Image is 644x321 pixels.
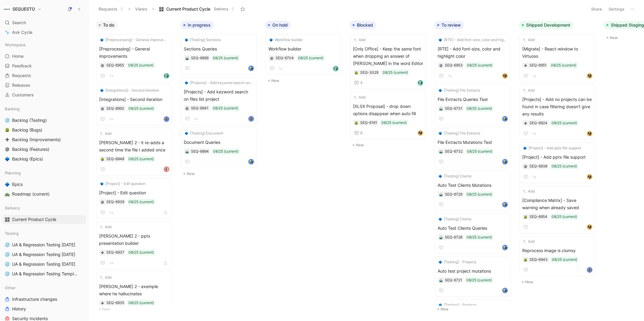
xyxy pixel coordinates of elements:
[2,116,86,125] a: 🌐Backlog (Testing)
[353,37,366,43] button: Add
[100,89,104,92] img: 🔷
[2,61,86,70] a: Feedback
[249,66,253,70] img: avatar
[99,131,112,137] button: Add
[5,182,10,187] img: 🔷
[100,63,105,67] div: ⚙️
[439,107,443,111] img: 🤖
[588,5,605,13] button: Share
[438,45,508,60] span: [RTE] - Add font-size, color and highlight color
[2,145,86,154] a: ⚙️Backlog (Features)
[523,215,528,219] div: 🪲
[522,145,582,151] button: 🔷[Project] - Add pptx file support
[524,122,527,125] img: ➕
[524,64,527,67] img: ➕
[438,96,508,103] span: File Extracts Queries Test
[438,182,508,189] span: Auto Test Clients Mutations
[184,139,254,146] span: Document Queries
[439,63,443,67] button: ⚙️
[503,203,507,207] img: avatar
[526,22,570,28] span: Shipped Development
[503,74,507,78] img: avatar
[266,34,341,75] a: 🔷Workflow builderWorkflow builder08/25 (current)avatar
[522,37,536,43] button: Add
[96,34,172,82] a: 🔷[Preprocessing] - General improvements[Preprocessing] - General improvements08/25 (current)avatar
[438,225,508,232] span: Auto Test Clients Queries
[444,130,480,136] span: [Testing] File Extracts
[5,42,26,48] span: Workspace
[12,242,75,248] span: UA & Regression Testing [DATE]
[353,45,423,67] span: [Only Office] - Keep the same font when dropping an answer of [PERSON_NAME] in the word Editor
[2,168,86,199] div: Planning🔷Epics🛣️Roadmap (current)
[185,106,189,110] button: ⚙️
[438,87,481,93] button: 🔷[Testing] File Extracts
[105,87,159,93] span: [Integrations] - Second iteration
[5,128,10,132] img: 🪲
[587,131,592,136] img: avatar
[438,139,508,146] span: File Extracts Mutations Test
[418,81,422,85] img: avatar
[519,21,573,29] button: Shipped Development
[360,70,378,76] div: SEQ-3029
[353,94,366,100] button: Add
[99,139,169,154] span: [PERSON_NAME] 2 - it re-adds a second time the file I added once
[5,157,10,161] img: 🔷
[522,45,592,60] span: [Migrate] - React-window to Virtuoso
[180,170,260,177] button: New
[184,80,254,86] button: 🔷[Projects] - Add keyword search on files list project
[2,229,86,278] div: Testing🌐UA & Regression Testing [DATE]🌐UA & Regression Testing [DATE]🌐UA & Regression Testing [DA...
[249,160,253,164] img: avatar
[265,77,345,84] button: New
[96,178,172,219] a: 🔷[Project] - Edit question[Project] - Edit question08/25 (current)
[439,89,442,92] img: 🔷
[354,121,358,125] img: 🪲
[360,120,377,126] div: SEQ-6161
[106,156,124,162] div: SEQ-6948
[524,165,527,168] img: ⚙️
[5,205,20,211] span: Delivery
[523,121,528,125] button: ➕
[439,192,443,196] div: 🤖
[439,149,443,154] button: 🤖
[2,180,86,189] a: 🔷Epics
[268,45,338,53] span: Workflow builder
[5,217,10,222] img: 🎛️
[5,137,10,142] img: ➕
[519,186,595,233] a: Add[Compliance Matrix] - Save warning when already saved08/25 (current)avatar
[2,5,43,13] button: SEQUESTOSEQUESTO
[522,197,592,211] span: [Compliance Matrix] - Save warning when already saved
[435,128,510,168] a: 🔷[Testing] File ExtractsFile Extracts Mutations Test08/25 (current)avatar
[467,105,492,112] div: 08/25 (current)
[99,224,112,230] button: Add
[529,62,547,68] div: SEQ-6951
[445,105,462,112] div: SEQ-6731
[12,181,23,187] span: Epics
[128,156,154,162] div: 08/25 (current)
[435,34,510,82] a: 🔷[RTE] - Add font-size, color and highlight color[RTE] - Add font-size, color and highlight color...
[2,104,86,164] div: Backlog🌐Backlog (Testing)🪲Backlog (Bugs)➕Backlog (Improvements)⚙️Backlog (Features)🔷Backlog (Epics)
[185,57,189,60] img: 🤖
[105,37,168,43] span: [Preprocessing] - General improvements
[100,200,105,204] button: ⚙️
[4,6,10,12] img: SEQUESTO
[445,62,463,68] div: SEQ-6953
[12,53,24,59] span: Home
[439,236,443,239] img: 🤖
[350,92,426,139] a: Add[XLSX Proposal] - drop down options disappear when auto fill08/25 (current)8avatar
[524,215,527,219] img: 🪲
[2,190,86,199] a: 🛣️Roadmap (current)
[156,5,237,14] button: 🎛️Current Product CycleDelivery
[350,21,376,29] button: Blocked
[439,235,443,239] button: 🤖
[439,193,443,196] img: 🤖
[551,62,576,68] div: 08/25 (current)
[184,45,254,53] span: Sections Queries
[438,130,481,136] button: 🔷[Testing] File Extracts
[190,80,253,86] span: [Projects] - Add keyword search on files list project
[99,96,169,103] span: [Integrations] - Second iteration
[99,189,169,196] span: [Project] - Edit question
[4,216,11,223] button: 🎛️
